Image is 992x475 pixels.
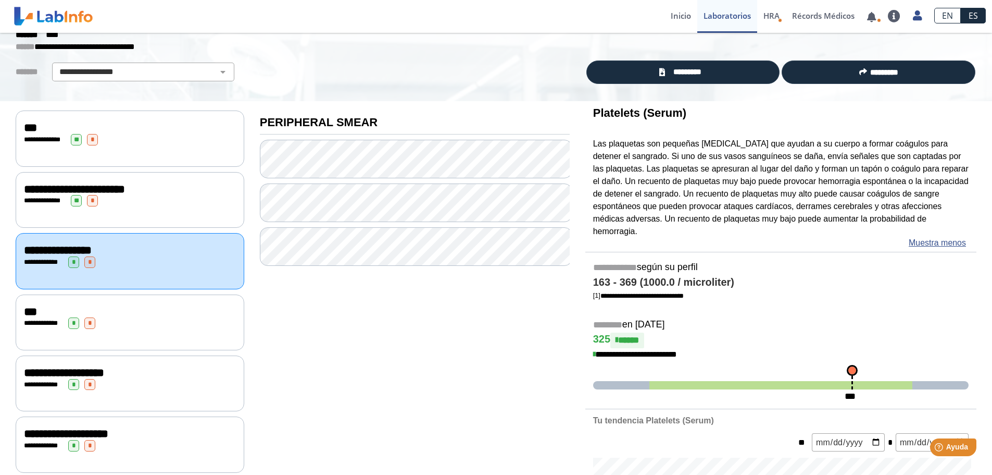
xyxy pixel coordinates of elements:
[934,8,961,23] a: EN
[909,237,966,249] a: Muestra menos
[593,319,969,331] h5: en [DATE]
[812,433,885,452] input: mm/dd/yyyy
[593,138,969,237] p: Las plaquetas son pequeñas [MEDICAL_DATA] que ayudan a su cuerpo a formar coágulos para detener e...
[260,116,378,129] b: PERIPHERAL SMEAR
[593,276,969,289] h4: 163 - 369 (1000.0 / microliter)
[593,106,686,119] b: Platelets (Serum)
[593,291,684,299] a: [1]
[763,10,780,21] span: HRA
[896,433,969,452] input: mm/dd/yyyy
[593,262,969,274] h5: según su perfil
[593,333,969,348] h4: 325
[899,434,981,464] iframe: Help widget launcher
[961,8,986,23] a: ES
[593,416,714,425] b: Tu tendencia Platelets (Serum)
